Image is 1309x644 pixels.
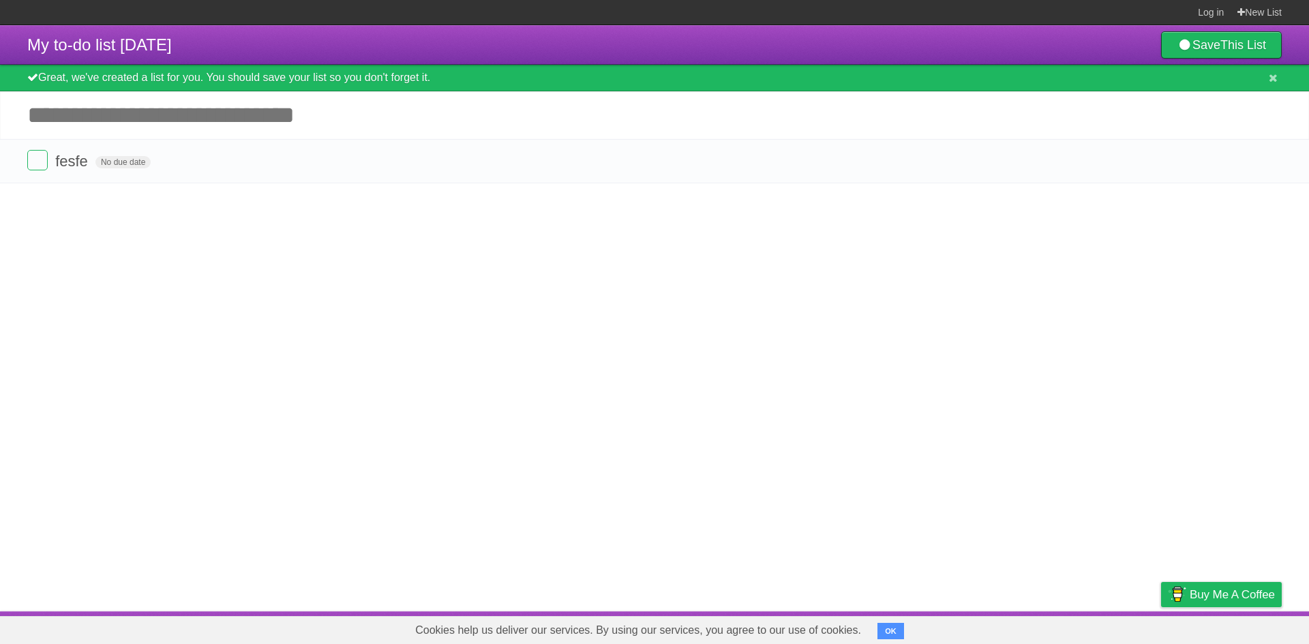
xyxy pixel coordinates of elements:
span: Buy me a coffee [1190,583,1275,607]
span: No due date [95,156,151,168]
a: About [980,615,1008,641]
img: Buy me a coffee [1168,583,1186,606]
span: My to-do list [DATE] [27,35,172,54]
span: Cookies help us deliver our services. By using our services, you agree to our use of cookies. [402,617,875,644]
label: Done [27,150,48,170]
a: Privacy [1143,615,1179,641]
a: Developers [1025,615,1080,641]
a: Suggest a feature [1196,615,1282,641]
a: Buy me a coffee [1161,582,1282,607]
button: OK [877,623,904,639]
a: Terms [1097,615,1127,641]
span: fesfe [55,153,91,170]
b: This List [1220,38,1266,52]
a: SaveThis List [1161,31,1282,59]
